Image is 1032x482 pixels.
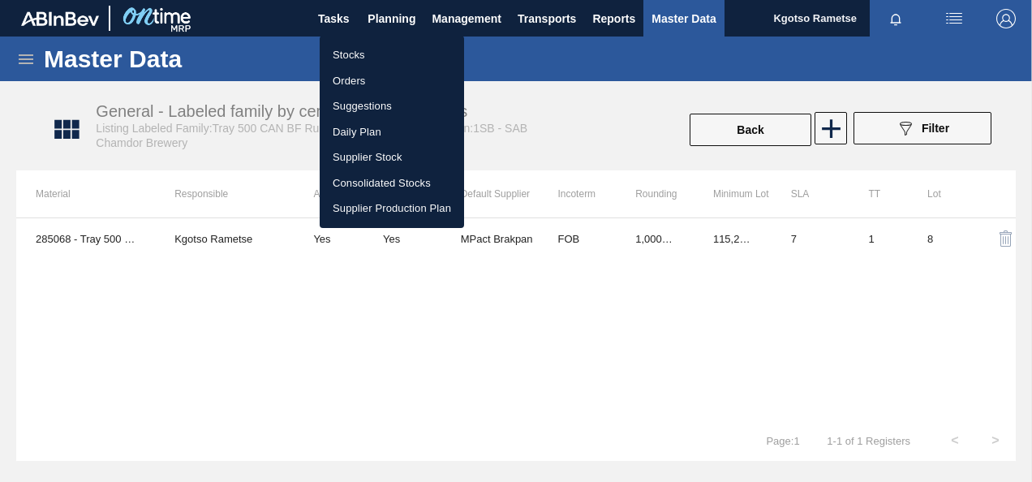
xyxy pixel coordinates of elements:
[320,196,464,222] a: Supplier Production Plan
[320,119,464,145] a: Daily Plan
[320,42,464,68] a: Stocks
[320,170,464,196] a: Consolidated Stocks
[320,68,464,94] a: Orders
[320,144,464,170] a: Supplier Stock
[320,93,464,119] a: Suggestions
